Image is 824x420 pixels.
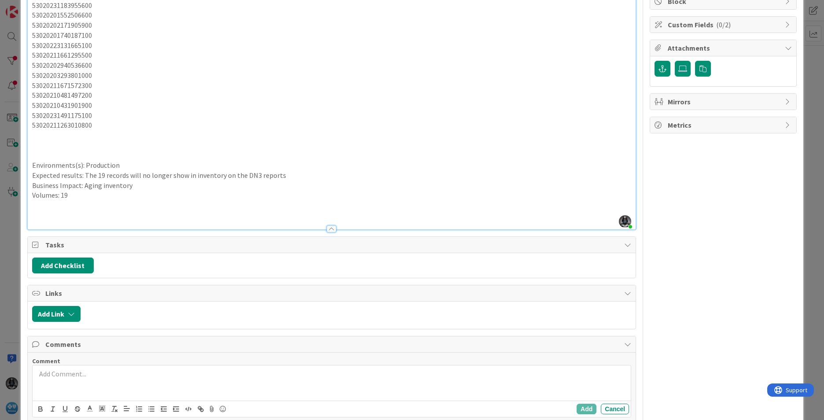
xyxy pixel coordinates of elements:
[32,120,631,130] p: 53020211263010800
[32,41,631,51] p: 53020223131665100
[619,215,631,228] img: ddRgQ3yRm5LdI1ED0PslnJbT72KgN0Tb.jfif
[32,258,94,273] button: Add Checklist
[45,339,620,350] span: Comments
[32,100,631,111] p: 53020210431901900
[32,190,631,200] p: Volumes: 19
[45,288,620,298] span: Links
[32,20,631,30] p: 53020202171905900
[668,19,780,30] span: Custom Fields
[668,120,780,130] span: Metrics
[32,30,631,41] p: 53020201740187100
[32,10,631,20] p: 53020201552506600
[32,0,631,11] p: 53020231183955600
[45,239,620,250] span: Tasks
[32,160,631,170] p: Environments(s): Production
[32,60,631,70] p: 53020202940536600
[716,20,731,29] span: ( 0/2 )
[668,43,780,53] span: Attachments
[577,404,596,414] button: Add
[32,70,631,81] p: 53020203293801000
[32,111,631,121] p: 53020231491175100
[32,306,81,322] button: Add Link
[32,81,631,91] p: 53020211671572300
[32,170,631,181] p: Expected results: The 19 records will no longer show in inventory on the DN3 reports
[601,404,629,414] button: Cancel
[32,357,60,365] span: Comment
[32,90,631,100] p: 53020210481497200
[668,96,780,107] span: Mirrors
[32,50,631,60] p: 53020211661295500
[32,181,631,191] p: Business Impact: Aging inventory
[18,1,40,12] span: Support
